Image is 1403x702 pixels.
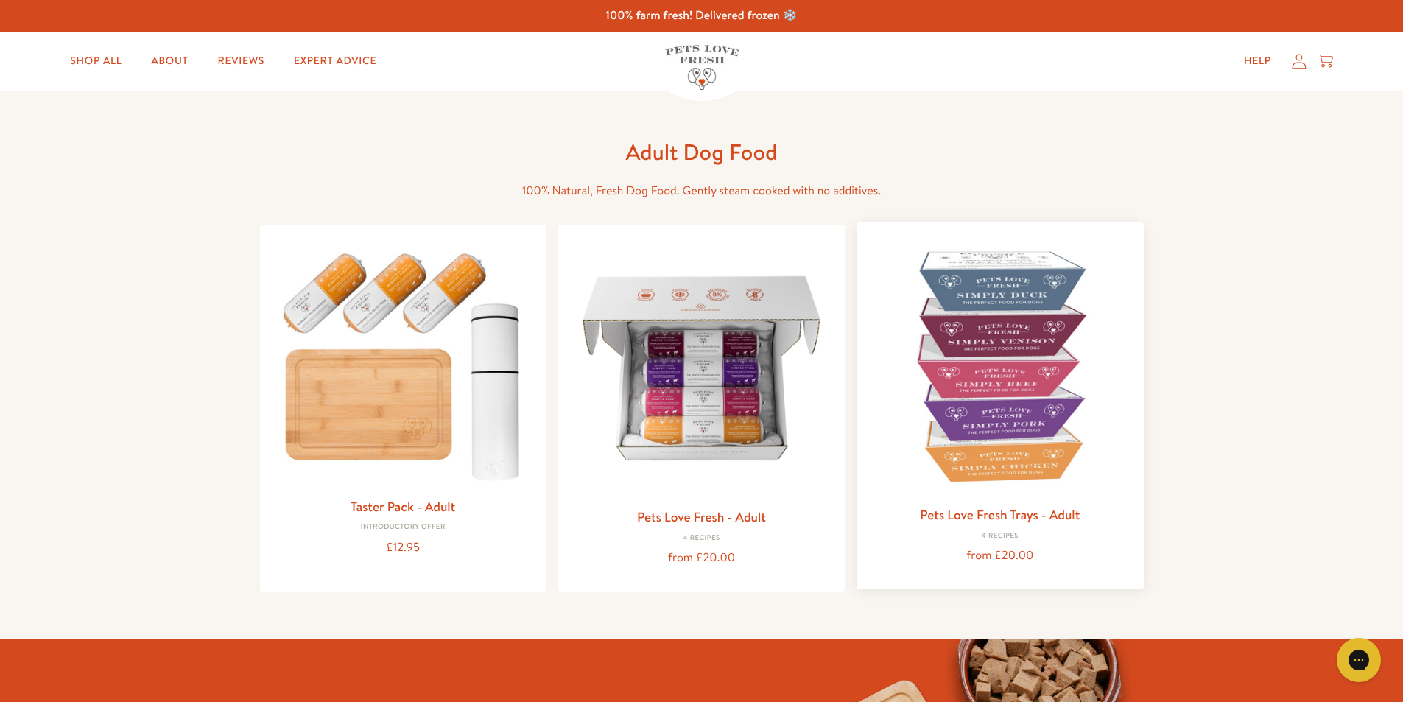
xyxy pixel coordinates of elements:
a: Pets Love Fresh Trays - Adult [920,505,1080,524]
div: £12.95 [272,538,535,558]
a: Reviews [206,46,276,76]
div: from £20.00 [570,548,833,568]
h1: Adult Dog Food [466,138,938,166]
a: Pets Love Fresh - Adult [637,508,766,526]
img: Taster Pack - Adult [272,236,535,489]
img: Pets Love Fresh Trays - Adult [868,234,1131,497]
div: Introductory Offer [272,523,535,532]
div: from £20.00 [868,546,1131,566]
img: Pets Love Fresh - Adult [570,236,833,499]
a: Expert Advice [282,46,388,76]
img: Pets Love Fresh [665,45,739,90]
a: Shop All [58,46,133,76]
iframe: Gorgias live chat messenger [1329,633,1388,687]
span: 100% Natural, Fresh Dog Food. Gently steam cooked with no additives. [522,183,881,199]
a: Help [1232,46,1283,76]
div: 4 Recipes [868,532,1131,541]
div: 4 Recipes [570,534,833,543]
a: About [139,46,200,76]
a: Taster Pack - Adult [351,497,455,516]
